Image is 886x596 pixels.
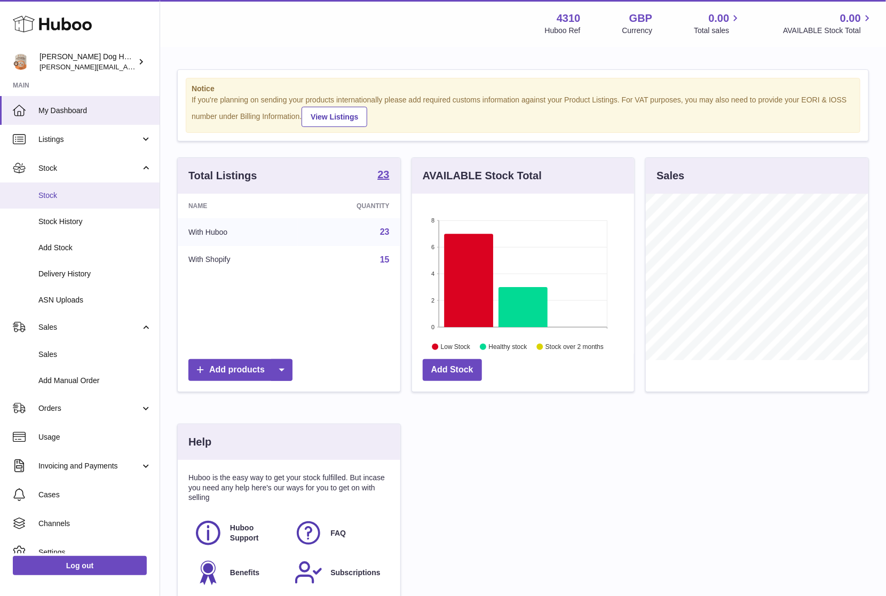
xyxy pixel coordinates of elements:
td: With Huboo [178,218,298,246]
text: 8 [431,217,434,224]
text: Stock over 2 months [545,343,604,351]
text: Low Stock [441,343,471,351]
span: 0.00 [709,11,730,26]
a: 23 [380,227,390,236]
span: Listings [38,134,140,145]
a: 0.00 Total sales [694,11,741,36]
span: Invoicing and Payments [38,461,140,471]
a: Subscriptions [294,558,384,587]
h3: AVAILABLE Stock Total [423,169,542,183]
span: Benefits [230,568,259,578]
h3: Sales [656,169,684,183]
strong: GBP [629,11,652,26]
a: 0.00 AVAILABLE Stock Total [783,11,873,36]
span: ASN Uploads [38,295,152,305]
div: Huboo Ref [545,26,581,36]
div: [PERSON_NAME] Dog House [39,52,136,72]
span: Add Manual Order [38,376,152,386]
span: FAQ [330,528,346,538]
span: Sales [38,322,140,332]
span: [PERSON_NAME][EMAIL_ADDRESS][DOMAIN_NAME] [39,62,214,71]
td: With Shopify [178,246,298,274]
span: AVAILABLE Stock Total [783,26,873,36]
div: Currency [622,26,653,36]
text: 6 [431,244,434,250]
span: Delivery History [38,269,152,279]
span: 0.00 [840,11,861,26]
a: Huboo Support [194,519,283,547]
span: Stock [38,163,140,173]
text: 2 [431,297,434,304]
a: Log out [13,556,147,575]
a: View Listings [302,107,367,127]
div: If you're planning on sending your products internationally please add required customs informati... [192,95,855,127]
th: Quantity [298,194,400,218]
a: Add products [188,359,292,381]
th: Name [178,194,298,218]
span: My Dashboard [38,106,152,116]
h3: Total Listings [188,169,257,183]
strong: Notice [192,84,855,94]
text: 0 [431,324,434,330]
span: Stock History [38,217,152,227]
strong: 4310 [557,11,581,26]
span: Add Stock [38,243,152,253]
a: FAQ [294,519,384,547]
a: 15 [380,255,390,264]
a: Benefits [194,558,283,587]
span: Subscriptions [330,568,380,578]
span: Stock [38,190,152,201]
p: Huboo is the easy way to get your stock fulfilled. But incase you need any help here's our ways f... [188,473,390,503]
span: Settings [38,547,152,558]
strong: 23 [377,169,389,180]
span: Huboo Support [230,523,282,543]
text: Healthy stock [488,343,527,351]
span: Cases [38,490,152,500]
a: Add Stock [423,359,482,381]
h3: Help [188,435,211,449]
span: Orders [38,403,140,414]
span: Total sales [694,26,741,36]
a: 23 [377,169,389,182]
span: Sales [38,349,152,360]
span: Usage [38,432,152,442]
span: Channels [38,519,152,529]
text: 4 [431,271,434,277]
img: toby@hackneydoghouse.com [13,54,29,70]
